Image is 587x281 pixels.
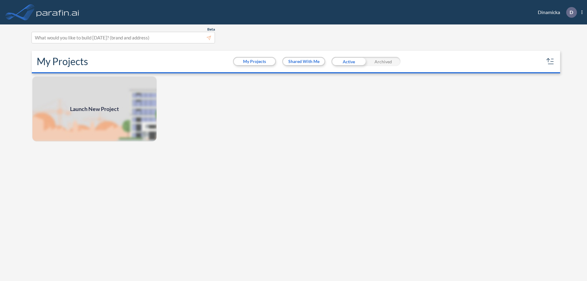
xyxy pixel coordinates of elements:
[70,105,119,113] span: Launch New Project
[35,6,80,18] img: logo
[545,57,555,66] button: sort
[570,9,573,15] p: D
[37,56,88,67] h2: My Projects
[234,58,275,65] button: My Projects
[331,57,366,66] div: Active
[207,27,215,32] span: Beta
[529,7,582,18] div: Dinamicka
[366,57,401,66] div: Archived
[32,76,157,142] img: add
[32,76,157,142] a: Launch New Project
[283,58,324,65] button: Shared With Me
